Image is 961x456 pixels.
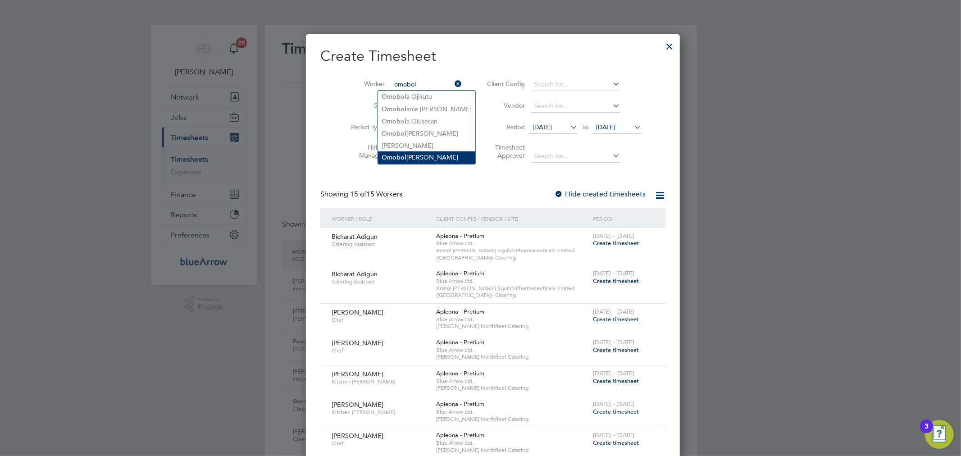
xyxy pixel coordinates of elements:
span: Blue Arrow Ltd. [436,316,588,323]
span: [DATE] - [DATE] [593,338,635,346]
span: [PERSON_NAME] [332,432,383,440]
li: a Ojikutu [378,91,475,103]
span: Create timesheet [593,277,639,285]
div: Period [591,208,656,229]
label: Hiring Manager [344,143,385,160]
span: [PERSON_NAME] [332,339,383,347]
h2: Create Timesheet [320,47,665,66]
span: Apleona - Pretium [436,308,484,315]
span: Apleona - Pretium [436,400,484,408]
span: Create timesheet [593,315,639,323]
div: Client Config / Vendor / Site [434,208,591,229]
span: Kitchen [PERSON_NAME] [332,409,429,416]
input: Search for... [531,150,620,163]
span: Bicharat Adigun [332,270,378,278]
b: Omobol [382,118,406,125]
span: [PERSON_NAME] Northfleet Catering [436,447,588,454]
span: Create timesheet [593,408,639,415]
span: [DATE] [533,123,552,131]
label: Client Config [484,80,525,88]
span: Kitchen [PERSON_NAME] [332,378,429,385]
span: Blue Arrow Ltd. [436,347,588,354]
input: Search for... [531,100,620,113]
span: Apleona - Pretium [436,369,484,377]
span: [PERSON_NAME] Northfleet Catering [436,384,588,392]
span: Create timesheet [593,346,639,354]
label: Site [344,101,385,109]
b: Omobol [382,130,406,137]
span: Chef [332,440,429,447]
span: Create timesheet [593,377,639,385]
span: Create timesheet [593,439,639,447]
span: [PERSON_NAME] Northfleet Catering [436,353,588,360]
span: [PERSON_NAME] Northfleet Catering [436,415,588,423]
label: Period Type [344,123,385,131]
span: Apleona - Pretium [436,338,484,346]
span: Blue Arrow Ltd. [436,240,588,247]
div: 3 [925,426,929,438]
span: Catering Assistant [332,241,429,248]
li: anle [PERSON_NAME] [378,103,475,115]
span: [DATE] [596,123,615,131]
span: [DATE] - [DATE] [593,269,635,277]
span: Blue Arrow Ltd. [436,439,588,447]
span: 15 of [350,190,366,199]
span: [PERSON_NAME] [332,370,383,378]
span: Apleona - Pretium [436,269,484,277]
li: a Olusesan [378,115,475,128]
label: Period [484,123,525,131]
div: Worker / Role [329,208,434,229]
span: Bicharat Adigun [332,233,378,241]
span: Bristol [PERSON_NAME] Squibb Pharmaceuticals Limited ([GEOGRAPHIC_DATA])- Catering [436,285,588,299]
span: To [579,121,591,133]
span: Create timesheet [593,239,639,247]
label: Worker [344,80,385,88]
div: Showing [320,190,404,199]
span: Blue Arrow Ltd. [436,278,588,285]
span: Blue Arrow Ltd. [436,378,588,385]
label: Timesheet Approver [484,143,525,160]
b: Omobol [382,154,406,161]
b: Omobol [382,105,406,113]
span: [DATE] - [DATE] [593,369,635,377]
span: [DATE] - [DATE] [593,232,635,240]
span: [DATE] - [DATE] [593,400,635,408]
li: [PERSON_NAME] [378,128,475,140]
label: Hide created timesheets [554,190,646,199]
li: [PERSON_NAME] [378,140,475,151]
input: Search for... [531,78,620,91]
span: [DATE] - [DATE] [593,431,635,439]
span: Blue Arrow Ltd. [436,408,588,415]
span: Apleona - Pretium [436,431,484,439]
b: Omobol [382,93,406,100]
span: Bristol [PERSON_NAME] Squibb Pharmaceuticals Limited ([GEOGRAPHIC_DATA])- Catering [436,247,588,261]
input: Search for... [391,78,462,91]
label: Vendor [484,101,525,109]
span: [PERSON_NAME] [332,401,383,409]
span: 15 Workers [350,190,402,199]
span: [PERSON_NAME] Northfleet Catering [436,323,588,330]
li: [PERSON_NAME] [378,151,475,164]
span: Chef [332,347,429,354]
span: [PERSON_NAME] [332,308,383,316]
span: Catering Assistant [332,278,429,285]
span: Apleona - Pretium [436,232,484,240]
span: [DATE] - [DATE] [593,308,635,315]
button: Open Resource Center, 3 new notifications [925,420,954,449]
span: Chef [332,316,429,324]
